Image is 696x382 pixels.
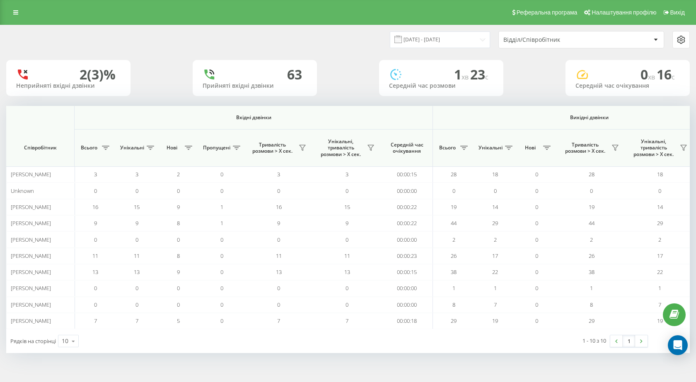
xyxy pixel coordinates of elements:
[452,284,455,292] span: 1
[658,236,661,243] span: 2
[220,268,223,276] span: 0
[92,252,98,259] span: 11
[381,313,433,329] td: 00:00:18
[535,236,538,243] span: 0
[589,171,594,178] span: 28
[177,301,180,308] span: 0
[276,268,282,276] span: 13
[277,187,280,195] span: 0
[494,187,497,195] span: 0
[381,264,433,280] td: 00:00:15
[451,268,457,276] span: 38
[10,337,56,345] span: Рядків на сторінці
[287,67,302,82] div: 63
[92,203,98,211] span: 16
[11,268,51,276] span: [PERSON_NAME]
[203,144,230,151] span: Пропущені
[135,171,138,178] span: 3
[657,203,663,211] span: 14
[657,219,663,227] span: 29
[277,317,280,324] span: 7
[494,284,497,292] span: 1
[452,301,455,308] span: 8
[11,301,51,308] span: [PERSON_NAME]
[658,187,661,195] span: 0
[479,144,503,151] span: Унікальні
[535,203,538,211] span: 0
[589,219,594,227] span: 44
[657,317,663,324] span: 19
[220,187,223,195] span: 0
[94,317,97,324] span: 7
[162,144,182,151] span: Нові
[535,187,538,195] span: 0
[11,284,51,292] span: [PERSON_NAME]
[535,252,538,259] span: 0
[670,9,685,16] span: Вихід
[589,317,594,324] span: 29
[277,219,280,227] span: 9
[535,268,538,276] span: 0
[134,252,140,259] span: 11
[11,203,51,211] span: [PERSON_NAME]
[590,187,593,195] span: 0
[80,67,116,82] div: 2 (3)%
[220,284,223,292] span: 0
[346,317,348,324] span: 7
[94,284,97,292] span: 0
[485,72,488,82] span: c
[203,82,307,89] div: Прийняті вхідні дзвінки
[561,142,609,154] span: Тривалість розмови > Х сек.
[220,301,223,308] span: 0
[96,114,411,121] span: Вхідні дзвінки
[492,268,498,276] span: 22
[381,248,433,264] td: 00:00:23
[657,252,663,259] span: 17
[11,236,51,243] span: [PERSON_NAME]
[134,203,140,211] span: 15
[492,317,498,324] span: 19
[94,171,97,178] span: 3
[177,187,180,195] span: 0
[277,284,280,292] span: 0
[672,72,675,82] span: c
[381,183,433,199] td: 00:00:00
[277,236,280,243] span: 0
[452,187,455,195] span: 0
[494,301,497,308] span: 7
[590,236,593,243] span: 2
[535,301,538,308] span: 0
[630,138,677,158] span: Унікальні, тривалість розмови > Х сек.
[381,297,433,313] td: 00:00:00
[277,171,280,178] span: 3
[249,142,296,154] span: Тривалість розмови > Х сек.
[640,65,657,83] span: 0
[94,187,97,195] span: 0
[135,301,138,308] span: 0
[590,284,593,292] span: 1
[589,203,594,211] span: 19
[177,203,180,211] span: 9
[492,203,498,211] span: 14
[517,9,578,16] span: Реферальна програма
[13,144,67,151] span: Співробітник
[657,268,663,276] span: 22
[346,301,348,308] span: 0
[177,317,180,324] span: 5
[11,187,34,195] span: Unknown
[177,268,180,276] span: 9
[92,268,98,276] span: 13
[623,335,635,347] a: 1
[381,231,433,247] td: 00:00:00
[503,36,602,43] div: Відділ/Співробітник
[451,219,457,227] span: 44
[668,335,688,355] div: Open Intercom Messenger
[346,284,348,292] span: 0
[62,337,68,345] div: 10
[590,301,593,308] span: 8
[451,252,457,259] span: 26
[589,252,594,259] span: 26
[492,252,498,259] span: 17
[79,144,99,151] span: Всього
[220,252,223,259] span: 0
